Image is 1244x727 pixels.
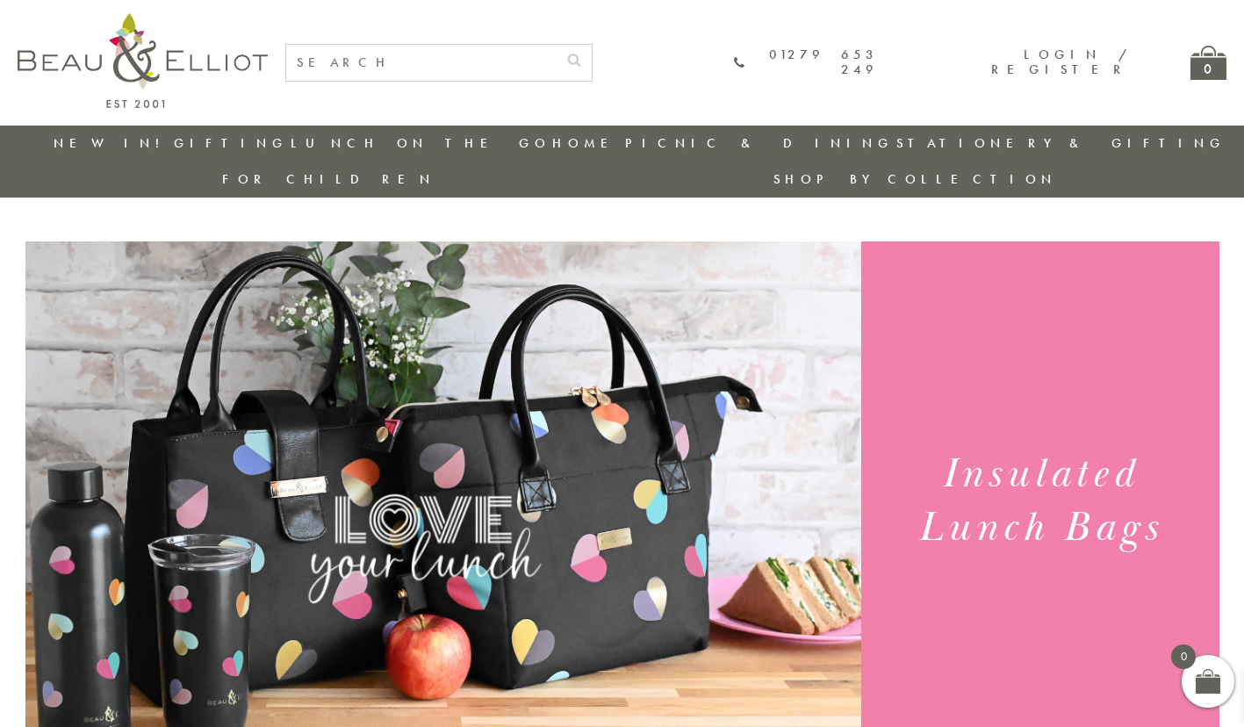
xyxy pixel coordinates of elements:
input: SEARCH [286,45,557,81]
img: logo [18,13,268,108]
a: For Children [222,170,435,188]
h1: Insulated Lunch Bags [882,448,1197,555]
a: 01279 653 249 [734,47,878,78]
span: 0 [1171,644,1196,669]
a: Gifting [174,134,288,152]
a: Home [552,134,622,152]
a: Picnic & Dining [625,134,894,152]
a: Login / Register [991,46,1129,78]
a: 0 [1190,46,1226,80]
a: Stationery & Gifting [896,134,1226,152]
a: Shop by collection [773,170,1057,188]
a: Lunch On The Go [291,134,550,152]
a: New in! [54,134,171,152]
